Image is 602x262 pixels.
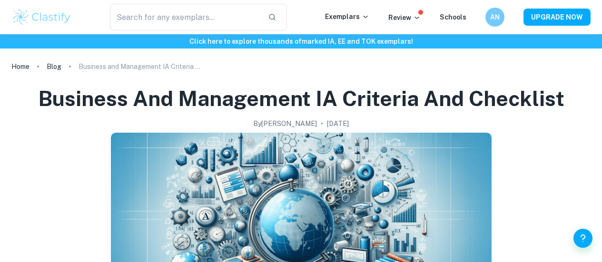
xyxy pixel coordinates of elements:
h2: By [PERSON_NAME] [253,118,317,129]
p: Review [388,12,421,23]
h6: AN [490,12,501,22]
button: AN [485,8,504,27]
input: Search for any exemplars... [110,4,260,30]
a: Schools [440,13,466,21]
a: Blog [47,60,61,73]
h2: [DATE] [327,118,349,129]
button: UPGRADE NOW [523,9,591,26]
button: Help and Feedback [573,229,592,248]
h1: Business and Management IA Criteria and Checklist [38,85,564,113]
h6: Click here to explore thousands of marked IA, EE and TOK exemplars ! [2,36,600,47]
a: Home [11,60,30,73]
p: Exemplars [325,11,369,22]
p: • [321,118,323,129]
p: Business and Management IA Criteria and Checklist [79,61,202,72]
img: Clastify logo [11,8,72,27]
